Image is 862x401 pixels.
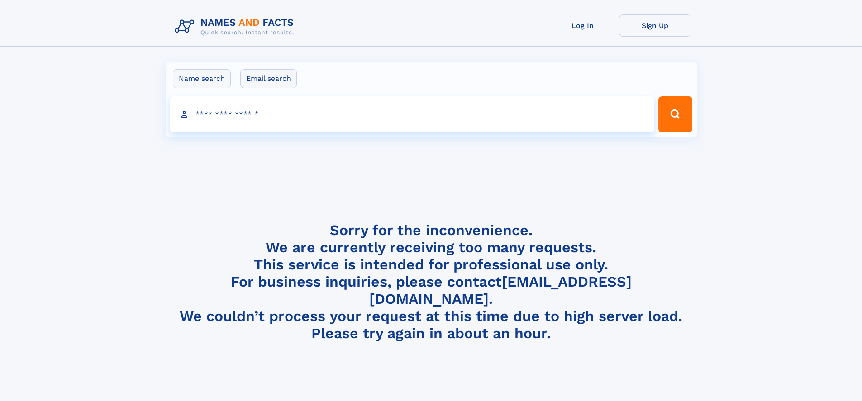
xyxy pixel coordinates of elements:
[369,273,632,307] a: [EMAIL_ADDRESS][DOMAIN_NAME]
[171,14,301,39] img: Logo Names and Facts
[171,222,691,342] h4: Sorry for the inconvenience. We are currently receiving too many requests. This service is intend...
[619,14,691,37] a: Sign Up
[547,14,619,37] a: Log In
[240,69,297,88] label: Email search
[173,69,231,88] label: Name search
[170,96,655,132] input: search input
[658,96,692,132] button: Search Button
